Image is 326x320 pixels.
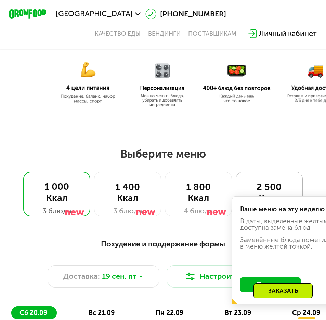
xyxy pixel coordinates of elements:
div: 1 400 Ккал [104,182,152,204]
span: пн 22.09 [156,309,184,317]
div: Личный кабинет [259,28,317,39]
div: 1 000 Ккал [33,181,81,203]
h2: Выберите меню [30,147,296,161]
a: [PHONE_NUMBER] [145,9,226,20]
span: вс 21.09 [89,309,115,317]
button: Понятно [240,277,301,292]
span: [GEOGRAPHIC_DATA] [56,10,133,18]
span: сб 20.09 [19,309,48,317]
span: Доставка: [63,271,100,282]
a: Качество еды [95,30,141,38]
div: 1 800 Ккал [174,182,222,204]
div: поставщикам [188,30,236,38]
div: Заказать [253,283,313,298]
button: Настроить меню [167,265,278,288]
div: Похудение и поддержание формы [11,239,315,250]
div: 3 блюда [33,205,81,217]
div: 2 500 Ккал [245,182,293,204]
span: ср 24.09 [292,309,321,317]
div: 4 блюда [174,205,222,217]
span: 19 сен, пт [102,271,136,282]
div: 3 блюда [104,205,152,217]
a: Вендинги [148,30,181,38]
span: вт 23.09 [225,309,251,317]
